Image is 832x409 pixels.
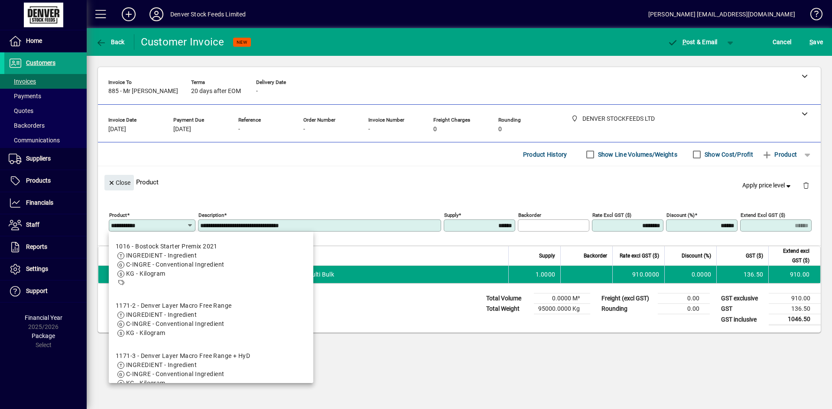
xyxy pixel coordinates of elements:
td: GST inclusive [717,314,769,325]
button: Post & Email [663,34,722,50]
a: Reports [4,236,87,258]
span: Backorder [584,251,607,261]
a: Knowledge Base [804,2,821,30]
span: C-INGRE - Conventional Ingredient [126,370,224,377]
span: Suppliers [26,155,51,162]
span: [DATE] [108,126,126,133]
span: - [368,126,370,133]
a: Invoices [4,74,87,89]
span: GST ($) [746,251,763,261]
span: 20 days after EOM [191,88,241,95]
a: Staff [4,214,87,236]
span: NEW [237,39,247,45]
a: Support [4,280,87,302]
span: - [256,88,258,95]
td: Total Volume [482,293,534,304]
span: Quotes [9,107,33,114]
span: Support [26,287,48,294]
label: Show Cost/Profit [703,150,753,159]
app-page-header-button: Delete [796,181,816,189]
span: Home [26,37,42,44]
a: Quotes [4,103,87,118]
button: Product [757,147,801,162]
span: C-INGRE - Conventional Ingredient [126,261,224,268]
span: C-INGRE - Conventional Ingredient [126,320,224,327]
span: 885 - Mr [PERSON_NAME] [108,88,178,95]
mat-label: Description [198,212,224,218]
span: KG - Kilogram [126,270,166,277]
label: Show Line Volumes/Weights [596,150,677,159]
span: INGREDIENT - Ingredient [126,361,197,368]
span: Cancel [773,35,792,49]
span: MT Free Range All Rounder Multi Bulk [230,270,334,279]
td: GST exclusive [717,293,769,304]
span: P [682,39,686,45]
span: Product History [523,148,567,161]
app-page-header-button: Close [102,178,136,186]
span: Settings [26,265,48,272]
span: S [809,39,813,45]
button: Product History [520,147,571,162]
a: Home [4,30,87,52]
a: Suppliers [4,148,87,170]
button: Profile [143,6,170,22]
mat-label: Supply [444,212,458,218]
div: 910.0000 [618,270,659,279]
div: 1171-2 - Denver Layer Macro Free Range [116,301,232,310]
app-page-header-button: Back [87,34,134,50]
span: KG - Kilogram [126,380,166,386]
span: ave [809,35,823,49]
span: Product [762,148,797,161]
a: Payments [4,89,87,103]
span: Rate excl GST ($) [620,251,659,261]
a: Settings [4,258,87,280]
span: 0 [433,126,437,133]
td: 910.00 [769,293,821,304]
mat-label: Rate excl GST ($) [592,212,631,218]
div: [PERSON_NAME] [EMAIL_ADDRESS][DOMAIN_NAME] [648,7,795,21]
span: INGREDIENT - Ingredient [126,311,197,318]
td: Total Weight [482,304,534,314]
span: 0 [498,126,502,133]
button: Cancel [770,34,794,50]
span: Discount (%) [682,251,711,261]
button: Close [104,175,134,190]
mat-label: Backorder [518,212,541,218]
mat-option: 1171-3 - Denver Layer Macro Free Range + HyD [109,345,313,395]
span: Products [26,177,51,184]
button: Apply price level [739,178,796,193]
span: Backorders [9,122,45,129]
span: Staff [26,221,39,228]
a: Backorders [4,118,87,133]
button: Add [115,6,143,22]
span: - [238,126,240,133]
span: - [303,126,305,133]
mat-label: Discount (%) [666,212,695,218]
span: Supply [539,251,555,261]
span: ost & Email [667,39,718,45]
span: Financial Year [25,314,62,321]
td: Freight (excl GST) [597,293,658,304]
div: 1171-3 - Denver Layer Macro Free Range + HyD [116,351,250,361]
span: [DATE] [173,126,191,133]
span: Invoices [9,78,36,85]
td: 136.50 [769,304,821,314]
button: Back [94,34,127,50]
td: 0.00 [658,293,710,304]
td: GST [717,304,769,314]
td: Rounding [597,304,658,314]
span: Reports [26,243,47,250]
span: Package [32,332,55,339]
td: 910.00 [768,266,820,283]
td: 0.0000 [664,266,716,283]
a: Products [4,170,87,192]
td: 0.00 [658,304,710,314]
span: Financials [26,199,53,206]
span: KG - Kilogram [126,329,166,336]
button: Save [807,34,825,50]
span: Close [108,176,130,190]
td: 0.0000 M³ [534,293,590,304]
td: 1046.50 [769,314,821,325]
mat-label: Extend excl GST ($) [741,212,785,218]
span: Communications [9,137,60,144]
